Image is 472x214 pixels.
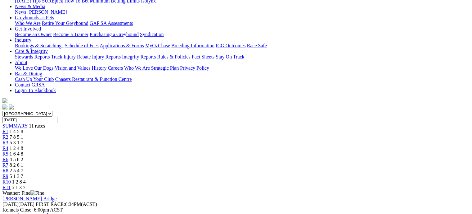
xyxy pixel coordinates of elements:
a: Injury Reports [92,54,121,59]
a: History [92,65,106,71]
a: ICG Outcomes [216,43,245,48]
div: Industry [15,43,470,49]
a: R11 [2,185,11,190]
img: twitter.svg [9,105,14,109]
img: Fine [30,190,44,196]
span: [DATE] [2,202,34,207]
div: Greyhounds as Pets [15,21,470,26]
span: 1 2 8 4 [12,179,26,184]
a: Chasers Restaurant & Function Centre [55,77,132,82]
span: 5 3 1 7 [10,140,23,145]
img: facebook.svg [2,105,7,109]
a: [PERSON_NAME] [27,9,67,15]
a: R4 [2,146,8,151]
a: Become a Trainer [53,32,88,37]
a: Retire Your Greyhound [42,21,88,26]
a: Purchasing a Greyhound [90,32,139,37]
a: News & Media [15,4,45,9]
a: Contact GRSA [15,82,45,87]
span: 1 4 5 8 [10,129,23,134]
img: logo-grsa-white.png [2,98,7,103]
a: Vision and Values [55,65,90,71]
a: Stay On Track [216,54,244,59]
span: 7 8 5 1 [10,134,23,140]
span: 8 2 6 1 [10,162,23,168]
a: Bookings & Scratchings [15,43,63,48]
span: [DATE] [2,202,19,207]
a: Strategic Plan [151,65,179,71]
input: Select date [2,117,57,123]
span: 11 races [29,123,45,128]
a: Who We Are [15,21,41,26]
div: Get Involved [15,32,470,37]
a: MyOzChase [145,43,170,48]
a: R8 [2,168,8,173]
a: Race Safe [247,43,267,48]
a: R10 [2,179,11,184]
a: Syndication [140,32,164,37]
a: SUMMARY [2,123,28,128]
a: Greyhounds as Pets [15,15,54,20]
a: Track Injury Rebate [51,54,91,59]
a: R5 [2,151,8,156]
a: We Love Our Dogs [15,65,53,71]
a: Login To Blackbook [15,88,56,93]
a: News [15,9,26,15]
a: R9 [2,174,8,179]
a: Integrity Reports [122,54,156,59]
a: Get Involved [15,26,41,31]
a: Industry [15,37,31,43]
a: Rules & Policies [157,54,191,59]
a: Applications & Forms [100,43,144,48]
a: Breeding Information [171,43,214,48]
a: R2 [2,134,8,140]
a: Cash Up Your Club [15,77,54,82]
div: Care & Integrity [15,54,470,60]
div: News & Media [15,9,470,15]
a: About [15,60,27,65]
a: Schedule of Fees [65,43,98,48]
a: Bar & Dining [15,71,42,76]
a: Fact Sheets [192,54,214,59]
a: Careers [108,65,123,71]
a: R3 [2,140,8,145]
span: 5 1 3 7 [10,174,23,179]
a: R1 [2,129,8,134]
a: [PERSON_NAME] Bridge [2,196,57,201]
span: FIRST RACE: [36,202,65,207]
a: R7 [2,162,8,168]
a: Privacy Policy [180,65,209,71]
div: Kennels Close: 6:00pm ACST [2,207,470,213]
div: About [15,65,470,71]
a: GAP SA Assessments [90,21,133,26]
a: Stewards Reports [15,54,50,59]
span: 1 2 4 8 [10,146,23,151]
a: Become an Owner [15,32,52,37]
a: R6 [2,157,8,162]
span: 4 5 8 2 [10,157,23,162]
span: 5 1 3 7 [12,185,25,190]
a: Care & Integrity [15,49,48,54]
span: 2 5 4 7 [10,168,23,173]
span: 1 6 4 8 [10,151,23,156]
div: Bar & Dining [15,77,470,82]
span: 6:34PM(ACST) [36,202,97,207]
span: Weather: Fine [2,190,44,196]
a: Who We Are [124,65,150,71]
